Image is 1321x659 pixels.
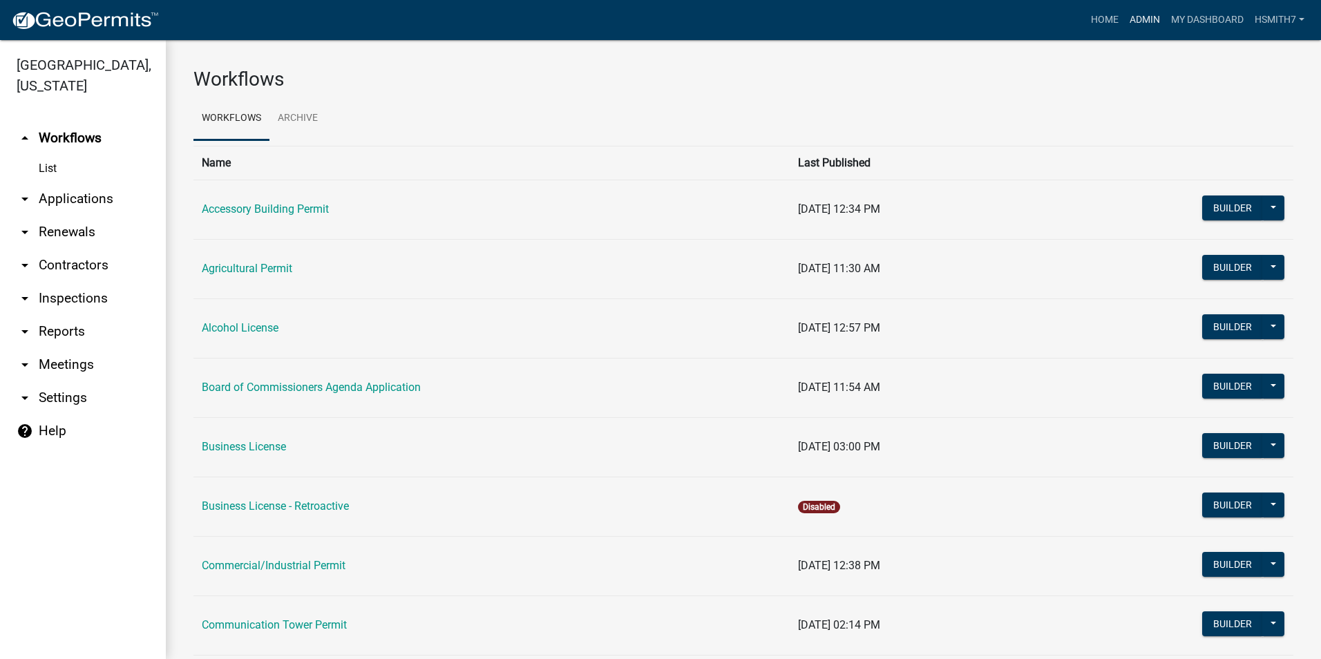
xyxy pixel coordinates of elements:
[1202,195,1263,220] button: Builder
[798,440,880,453] span: [DATE] 03:00 PM
[1202,493,1263,517] button: Builder
[202,618,347,631] a: Communication Tower Permit
[202,321,278,334] a: Alcohol License
[1166,7,1249,33] a: My Dashboard
[193,146,790,180] th: Name
[193,97,269,141] a: Workflows
[17,257,33,274] i: arrow_drop_down
[1124,7,1166,33] a: Admin
[17,224,33,240] i: arrow_drop_down
[798,321,880,334] span: [DATE] 12:57 PM
[798,501,840,513] span: Disabled
[269,97,326,141] a: Archive
[1202,611,1263,636] button: Builder
[202,202,329,216] a: Accessory Building Permit
[1202,255,1263,280] button: Builder
[790,146,1040,180] th: Last Published
[1249,7,1310,33] a: hsmith7
[17,323,33,340] i: arrow_drop_down
[202,381,421,394] a: Board of Commissioners Agenda Application
[193,68,1293,91] h3: Workflows
[17,356,33,373] i: arrow_drop_down
[798,202,880,216] span: [DATE] 12:34 PM
[17,423,33,439] i: help
[798,618,880,631] span: [DATE] 02:14 PM
[17,390,33,406] i: arrow_drop_down
[1085,7,1124,33] a: Home
[798,559,880,572] span: [DATE] 12:38 PM
[798,381,880,394] span: [DATE] 11:54 AM
[1202,433,1263,458] button: Builder
[17,191,33,207] i: arrow_drop_down
[202,262,292,275] a: Agricultural Permit
[17,130,33,146] i: arrow_drop_up
[202,559,345,572] a: Commercial/Industrial Permit
[1202,552,1263,577] button: Builder
[1202,314,1263,339] button: Builder
[202,499,349,513] a: Business License - Retroactive
[17,290,33,307] i: arrow_drop_down
[202,440,286,453] a: Business License
[798,262,880,275] span: [DATE] 11:30 AM
[1202,374,1263,399] button: Builder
